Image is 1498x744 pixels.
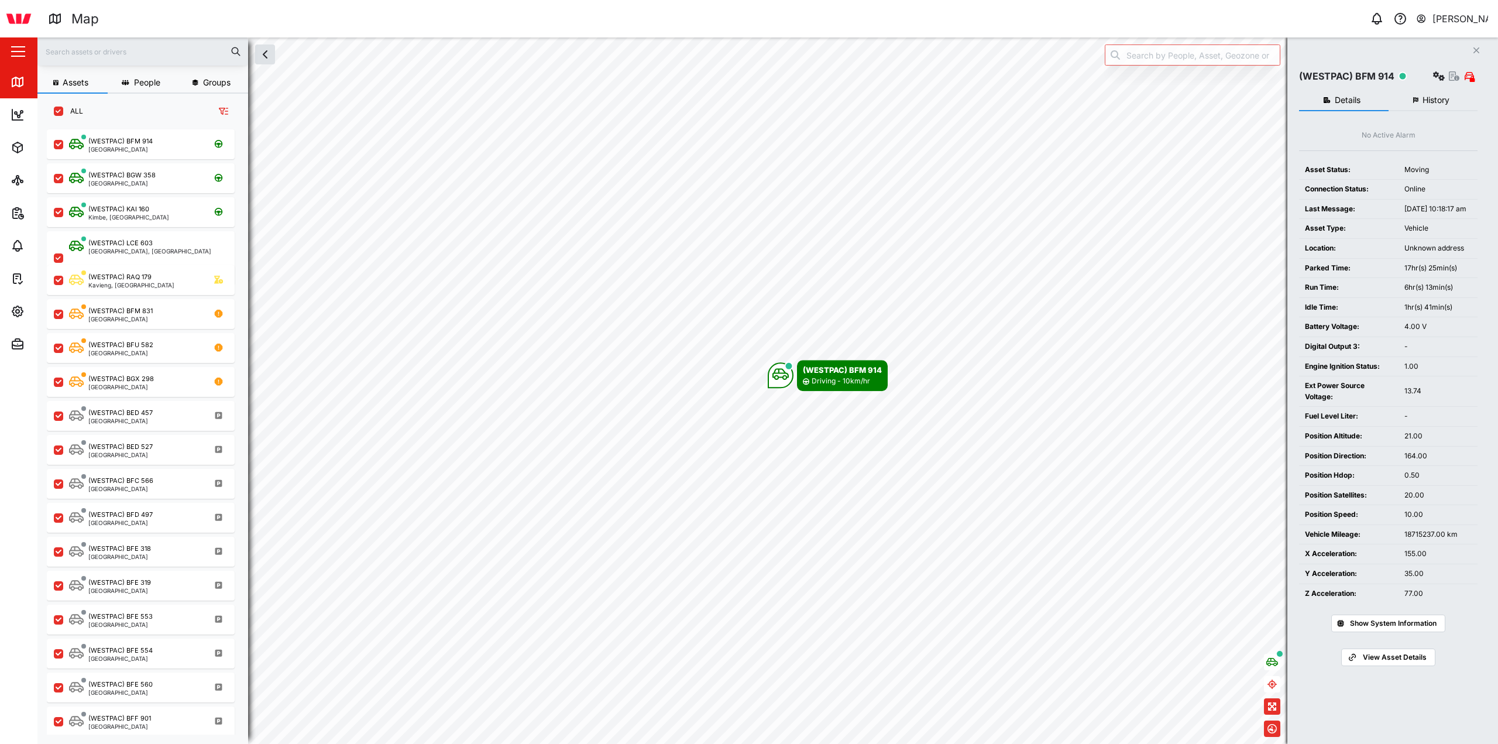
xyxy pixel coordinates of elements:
[1404,361,1472,372] div: 1.00
[88,282,174,288] div: Kavieng, [GEOGRAPHIC_DATA]
[88,316,153,322] div: [GEOGRAPHIC_DATA]
[1305,529,1393,540] div: Vehicle Mileage:
[88,486,153,492] div: [GEOGRAPHIC_DATA]
[37,37,1498,744] canvas: Map
[47,125,248,735] div: grid
[1404,490,1472,501] div: 20.00
[88,544,151,554] div: (WESTPAC) BFE 318
[30,207,70,220] div: Reports
[768,360,888,391] div: Map marker
[1305,568,1393,580] div: Y Acceleration:
[1404,529,1472,540] div: 18715237.00 km
[1305,184,1393,195] div: Connection Status:
[1341,649,1435,666] a: View Asset Details
[803,364,882,376] div: (WESTPAC) BFM 914
[1432,12,1489,26] div: [PERSON_NAME]
[88,622,153,628] div: [GEOGRAPHIC_DATA]
[88,180,156,186] div: [GEOGRAPHIC_DATA]
[30,76,57,88] div: Map
[88,418,153,424] div: [GEOGRAPHIC_DATA]
[1404,321,1472,332] div: 4.00 V
[88,714,151,724] div: (WESTPAC) BFF 901
[1305,470,1393,481] div: Position Hdop:
[88,578,151,588] div: (WESTPAC) BFE 319
[1404,431,1472,442] div: 21.00
[1404,282,1472,293] div: 6hr(s) 13min(s)
[1404,568,1472,580] div: 35.00
[88,724,151,729] div: [GEOGRAPHIC_DATA]
[6,6,32,32] img: Main Logo
[1404,184,1472,195] div: Online
[1363,649,1427,666] span: View Asset Details
[1305,243,1393,254] div: Location:
[88,238,153,248] div: (WESTPAC) LCE 603
[88,452,153,458] div: [GEOGRAPHIC_DATA]
[1404,470,1472,481] div: 0.50
[1305,341,1393,352] div: Digital Output 3:
[88,646,153,656] div: (WESTPAC) BFE 554
[1404,204,1472,215] div: [DATE] 10:18:17 am
[1299,69,1394,84] div: (WESTPAC) BFM 914
[88,350,153,356] div: [GEOGRAPHIC_DATA]
[88,612,153,622] div: (WESTPAC) BFE 553
[1331,615,1445,632] button: Show System Information
[1305,509,1393,520] div: Position Speed:
[1415,11,1489,27] button: [PERSON_NAME]
[1404,164,1472,176] div: Moving
[88,408,153,418] div: (WESTPAC) BED 457
[1404,263,1472,274] div: 17hr(s) 25min(s)
[30,272,63,285] div: Tasks
[30,141,67,154] div: Assets
[88,136,153,146] div: (WESTPAC) BFM 914
[1305,361,1393,372] div: Engine Ignition Status:
[88,554,151,560] div: [GEOGRAPHIC_DATA]
[88,520,153,526] div: [GEOGRAPHIC_DATA]
[1404,451,1472,462] div: 164.00
[30,338,65,351] div: Admin
[1305,223,1393,234] div: Asset Type:
[30,174,59,187] div: Sites
[1305,321,1393,332] div: Battery Voltage:
[88,510,153,520] div: (WESTPAC) BFD 497
[1404,386,1472,397] div: 13.74
[30,305,72,318] div: Settings
[88,146,153,152] div: [GEOGRAPHIC_DATA]
[1305,263,1393,274] div: Parked Time:
[1335,96,1360,104] span: Details
[30,239,67,252] div: Alarms
[1305,380,1393,402] div: Ext Power Source Voltage:
[1350,615,1437,632] span: Show System Information
[1423,96,1449,104] span: History
[1305,282,1393,293] div: Run Time:
[1404,509,1472,520] div: 10.00
[1305,588,1393,599] div: Z Acceleration:
[88,170,156,180] div: (WESTPAC) BGW 358
[1305,302,1393,313] div: Idle Time:
[1404,341,1472,352] div: -
[88,476,153,486] div: (WESTPAC) BFC 566
[63,78,88,87] span: Assets
[1362,130,1415,141] div: No Active Alarm
[1305,411,1393,422] div: Fuel Level Liter:
[1404,411,1472,422] div: -
[88,442,153,452] div: (WESTPAC) BED 527
[1305,204,1393,215] div: Last Message:
[1404,223,1472,234] div: Vehicle
[88,588,151,594] div: [GEOGRAPHIC_DATA]
[1105,44,1280,66] input: Search by People, Asset, Geozone or Place
[203,78,231,87] span: Groups
[88,340,153,350] div: (WESTPAC) BFU 582
[812,376,870,387] div: Driving - 10km/hr
[88,204,149,214] div: (WESTPAC) KAI 160
[88,214,169,220] div: Kimbe, [GEOGRAPHIC_DATA]
[1305,164,1393,176] div: Asset Status:
[44,43,241,60] input: Search assets or drivers
[88,690,153,695] div: [GEOGRAPHIC_DATA]
[1404,588,1472,599] div: 77.00
[1305,548,1393,560] div: X Acceleration:
[88,248,211,254] div: [GEOGRAPHIC_DATA], [GEOGRAPHIC_DATA]
[1404,302,1472,313] div: 1hr(s) 41min(s)
[63,107,83,116] label: ALL
[88,656,153,661] div: [GEOGRAPHIC_DATA]
[1305,451,1393,462] div: Position Direction:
